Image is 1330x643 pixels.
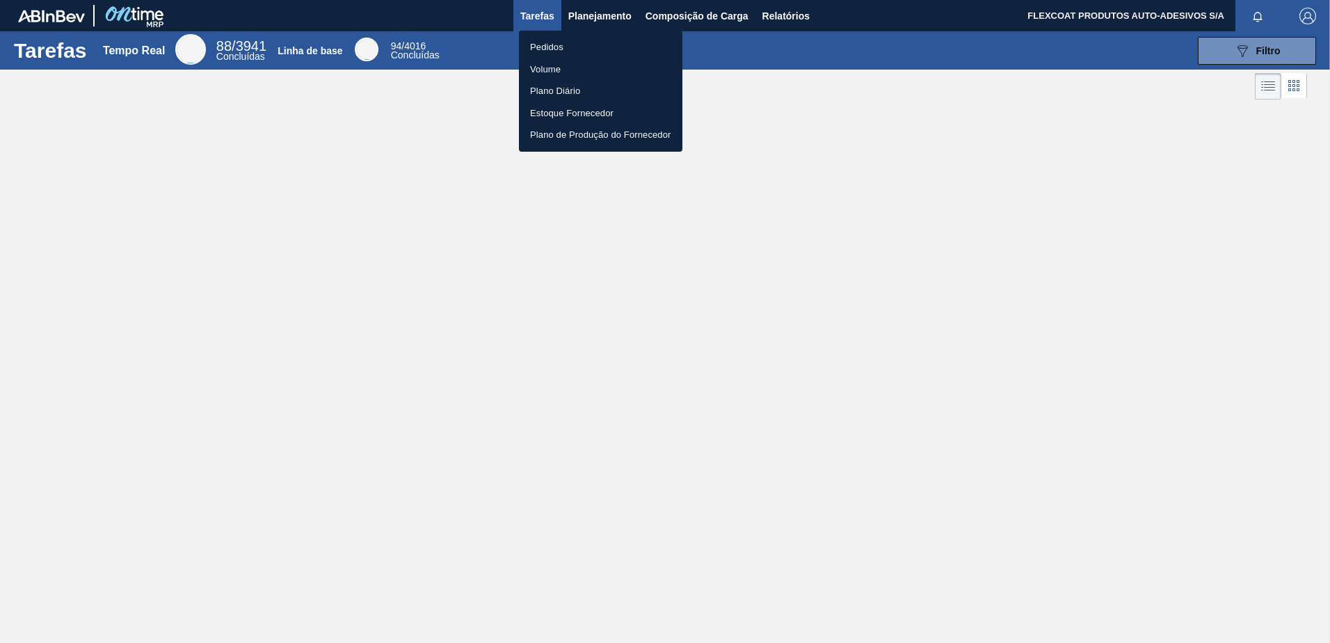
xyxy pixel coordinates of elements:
[519,58,682,81] a: Volume
[519,124,682,146] a: Plano de Produção do Fornecedor
[519,102,682,125] a: Estoque Fornecedor
[519,80,682,102] a: Plano Diário
[519,36,682,58] a: Pedidos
